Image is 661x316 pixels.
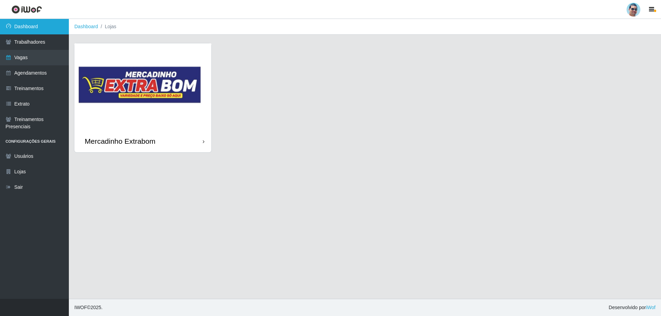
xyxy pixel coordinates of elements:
img: cardImg [74,43,211,130]
li: Lojas [98,23,116,30]
nav: breadcrumb [69,19,661,35]
a: Mercadinho Extrabom [74,43,211,152]
span: Desenvolvido por [609,304,655,311]
span: IWOF [74,305,87,310]
img: CoreUI Logo [11,5,42,14]
span: © 2025 . [74,304,103,311]
div: Mercadinho Extrabom [85,137,155,145]
a: iWof [646,305,655,310]
a: Dashboard [74,24,98,29]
